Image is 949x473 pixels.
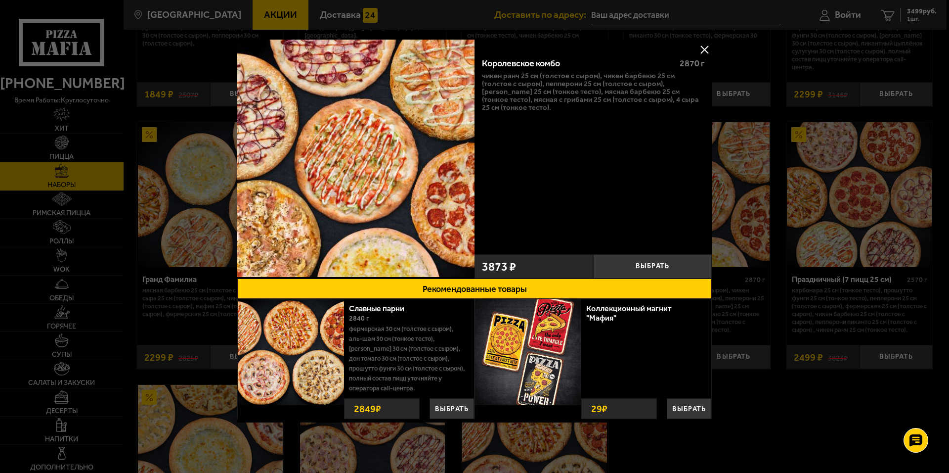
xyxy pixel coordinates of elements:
[349,314,369,323] span: 2840 г
[237,40,474,279] a: Королевское комбо
[237,40,474,277] img: Королевское комбо
[482,261,516,273] span: 3873 ₽
[589,399,610,419] strong: 29 ₽
[351,399,384,419] strong: 2849 ₽
[349,304,414,313] a: Славные парни
[482,72,704,111] p: Чикен Ранч 25 см (толстое с сыром), Чикен Барбекю 25 см (толстое с сыром), Пепперони 25 см (толст...
[430,398,474,419] button: Выбрать
[237,279,712,299] button: Рекомендованные товары
[680,58,704,69] span: 2870 г
[667,398,711,419] button: Выбрать
[593,254,712,279] button: Выбрать
[349,324,467,393] p: Фермерская 30 см (толстое с сыром), Аль-Шам 30 см (тонкое тесто), [PERSON_NAME] 30 см (толстое с ...
[482,58,671,69] div: Королевское комбо
[586,304,672,323] a: Коллекционный магнит "Мафия"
